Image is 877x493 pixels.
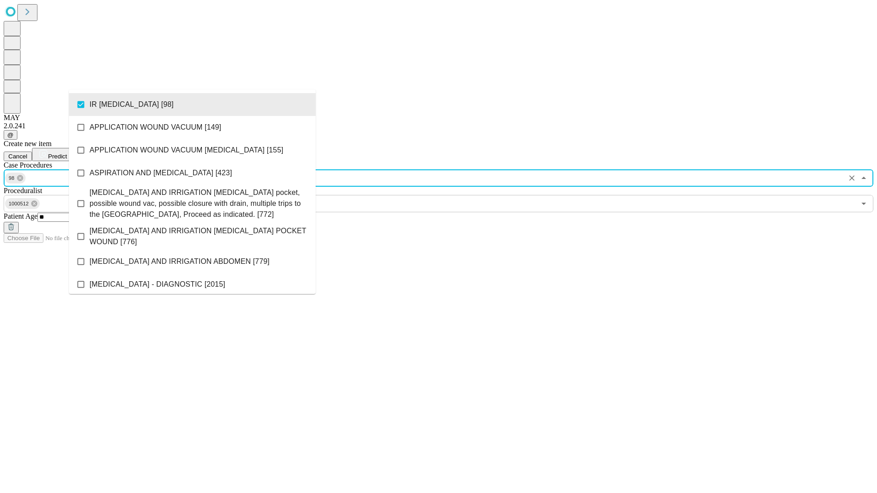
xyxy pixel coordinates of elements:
[90,279,225,290] span: [MEDICAL_DATA] - DIAGNOSTIC [2015]
[90,99,174,110] span: IR [MEDICAL_DATA] [98]
[5,198,40,209] div: 1000512
[5,173,18,184] span: 98
[90,122,221,133] span: APPLICATION WOUND VACUUM [149]
[4,161,52,169] span: Scheduled Procedure
[32,148,74,161] button: Predict
[90,168,232,178] span: ASPIRATION AND [MEDICAL_DATA] [423]
[7,131,14,138] span: @
[4,187,42,194] span: Proceduralist
[90,256,269,267] span: [MEDICAL_DATA] AND IRRIGATION ABDOMEN [779]
[845,172,858,184] button: Clear
[4,130,17,140] button: @
[857,172,870,184] button: Close
[4,152,32,161] button: Cancel
[5,199,32,209] span: 1000512
[90,226,308,247] span: [MEDICAL_DATA] AND IRRIGATION [MEDICAL_DATA] POCKET WOUND [776]
[4,122,873,130] div: 2.0.241
[5,173,26,184] div: 98
[8,153,27,160] span: Cancel
[4,140,52,147] span: Create new item
[4,114,873,122] div: MAY
[48,153,67,160] span: Predict
[90,187,308,220] span: [MEDICAL_DATA] AND IRRIGATION [MEDICAL_DATA] pocket, possible wound vac, possible closure with dr...
[90,145,283,156] span: APPLICATION WOUND VACUUM [MEDICAL_DATA] [155]
[857,197,870,210] button: Open
[4,212,37,220] span: Patient Age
